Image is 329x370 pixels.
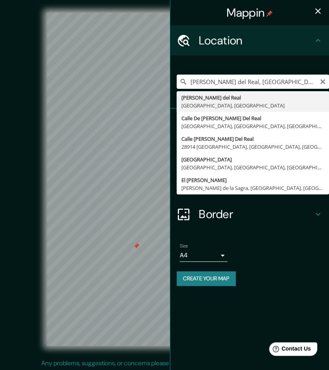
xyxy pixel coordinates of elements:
iframe: Help widget launcher [258,339,320,361]
canvas: Map [47,13,283,346]
button: Create your map [177,271,236,286]
div: Layout [170,169,329,199]
input: Pick your city or area [177,75,329,89]
div: El [PERSON_NAME] [181,176,324,184]
img: pin-icon.png [266,10,273,17]
button: Clear [319,77,326,85]
div: Pins [170,109,329,139]
div: Calle [PERSON_NAME] Del Real [181,135,324,143]
div: Style [170,139,329,169]
div: [PERSON_NAME] del Real [181,94,324,102]
div: [GEOGRAPHIC_DATA], [GEOGRAPHIC_DATA], [GEOGRAPHIC_DATA] [181,163,324,171]
h4: Location [199,33,313,48]
div: [GEOGRAPHIC_DATA] [181,155,324,163]
p: Any problems, suggestions, or concerns please email . [41,358,285,368]
div: A4 [180,249,227,262]
h4: Border [199,207,313,221]
div: [GEOGRAPHIC_DATA], [GEOGRAPHIC_DATA], [GEOGRAPHIC_DATA] [181,122,324,130]
h4: Mappin [227,6,273,20]
label: Size [180,242,188,249]
div: Calle De [PERSON_NAME] Del Real [181,114,324,122]
div: Location [170,25,329,56]
div: [GEOGRAPHIC_DATA], [GEOGRAPHIC_DATA] [181,102,324,109]
div: 28914 [GEOGRAPHIC_DATA], [GEOGRAPHIC_DATA], [GEOGRAPHIC_DATA] [181,143,324,151]
div: Border [170,199,329,229]
div: [PERSON_NAME] de la Sagra, [GEOGRAPHIC_DATA], [GEOGRAPHIC_DATA] [181,184,324,192]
